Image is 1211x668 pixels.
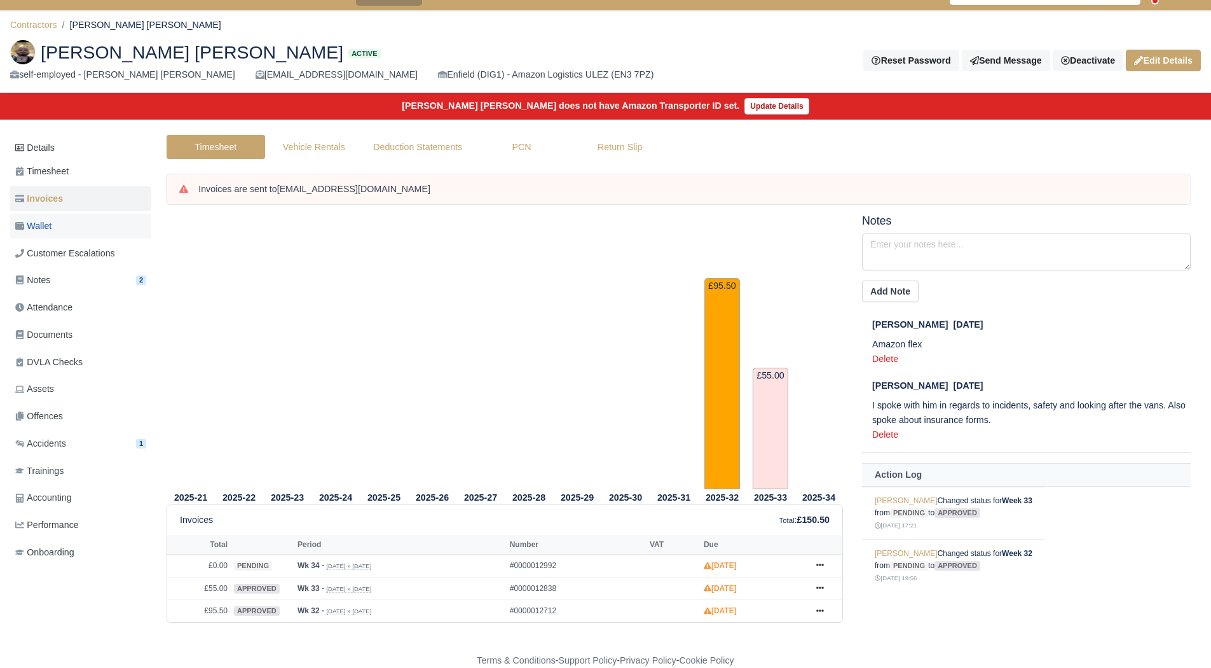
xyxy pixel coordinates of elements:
[472,135,571,160] a: PCN
[326,608,371,615] small: [DATE] » [DATE]
[650,490,698,505] th: 2025-31
[795,490,843,505] th: 2025-34
[298,584,324,593] strong: Wk 33 -
[234,584,280,594] span: approved
[10,20,57,30] a: Contractors
[507,577,647,600] td: #0000012838
[875,574,917,581] small: [DATE] 19:56
[234,561,272,571] span: pending
[698,490,746,505] th: 2025-32
[601,490,650,505] th: 2025-30
[15,164,69,179] span: Timesheet
[298,561,324,570] strong: Wk 34 -
[167,535,231,554] th: Total
[701,535,804,554] th: Due
[15,191,63,206] span: Invoices
[234,606,280,616] span: approved
[571,135,669,160] a: Return Slip
[256,67,418,82] div: [EMAIL_ADDRESS][DOMAIN_NAME]
[180,515,213,525] h6: Invoices
[277,184,430,194] strong: [EMAIL_ADDRESS][DOMAIN_NAME]
[875,549,938,558] a: [PERSON_NAME]
[1002,496,1032,505] strong: Week 33
[10,186,151,211] a: Invoices
[15,219,51,233] span: Wallet
[704,278,740,489] td: £95.50
[15,328,72,342] span: Documents
[263,490,311,505] th: 2025-23
[1002,549,1032,558] strong: Week 32
[872,380,948,391] span: [PERSON_NAME]
[797,515,830,525] strong: £150.50
[360,490,408,505] th: 2025-25
[744,98,809,115] a: Update Details
[872,354,898,364] a: Delete
[10,377,151,401] a: Assets
[890,561,928,571] span: pending
[41,43,343,61] span: [PERSON_NAME] [PERSON_NAME]
[167,577,231,600] td: £55.00
[198,183,1178,196] div: Invoices are sent to
[10,513,151,538] a: Performance
[10,540,151,565] a: Onboarding
[10,268,151,293] a: Notes 2
[167,600,231,622] td: £95.50
[15,382,54,396] span: Assets
[862,281,919,302] button: Add Note
[505,490,553,505] th: 2025-28
[746,490,795,505] th: 2025-33
[10,404,151,429] a: Offences
[10,431,151,456] a: Accidents 1
[215,490,263,505] th: 2025-22
[1147,607,1211,668] iframe: Chat Widget
[779,513,830,527] div: :
[863,50,959,71] button: Reset Password
[872,317,1191,332] div: [DATE]
[456,490,505,505] th: 2025-27
[15,300,72,315] span: Attendance
[679,655,734,665] a: Cookie Policy
[1126,50,1201,71] a: Edit Details
[872,337,1191,352] p: Amazon flex
[438,67,653,82] div: Enfield (DIG1) - Amazon Logistics ULEZ (EN3 7PZ)
[1053,50,1123,71] a: Deactivate
[136,439,146,449] span: 1
[872,319,948,330] span: [PERSON_NAME]
[779,517,795,524] small: Total
[862,214,1191,228] h5: Notes
[10,136,151,160] a: Details
[15,491,72,505] span: Accounting
[875,522,917,529] small: [DATE] 17:21
[10,323,151,347] a: Documents
[15,464,64,478] span: Trainings
[10,159,151,184] a: Timesheet
[15,246,115,261] span: Customer Escalations
[326,562,371,570] small: [DATE] » [DATE]
[326,585,371,593] small: [DATE] » [DATE]
[862,463,1191,487] th: Action Log
[647,535,701,554] th: VAT
[15,436,66,451] span: Accidents
[10,241,151,266] a: Customer Escalations
[15,409,63,424] span: Offences
[15,518,79,532] span: Performance
[10,214,151,239] a: Wallet
[10,67,235,82] div: self-employed - [PERSON_NAME] [PERSON_NAME]
[167,135,265,160] a: Timesheet
[298,606,324,615] strong: Wk 32 -
[15,273,50,288] span: Notes
[243,653,968,668] div: - - -
[167,490,215,505] th: 2025-21
[348,49,380,59] span: Active
[311,490,360,505] th: 2025-24
[507,600,647,622] td: #0000012712
[704,584,737,593] strong: [DATE]
[15,355,83,370] span: DVLA Checks
[1,29,1210,93] div: Mohammed Abubakr Hussain
[704,561,737,570] strong: [DATE]
[10,485,151,510] a: Accounting
[363,135,472,160] a: Deduction Statements
[167,555,231,578] td: £0.00
[862,487,1045,540] td: Changed status for from to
